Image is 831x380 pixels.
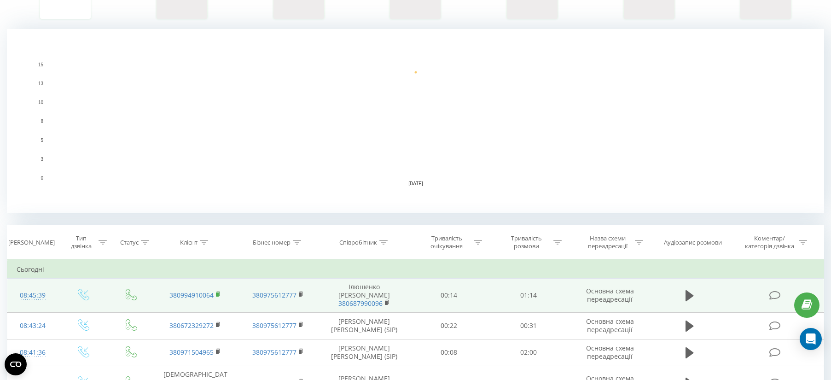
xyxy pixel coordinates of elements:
a: 380994910064 [169,291,214,299]
text: 10 [38,100,44,105]
a: 380672329272 [169,321,214,330]
div: [PERSON_NAME] [8,239,55,246]
td: 00:22 [409,312,488,339]
td: 01:14 [489,279,569,313]
a: 380975612777 [252,321,296,330]
button: Open CMP widget [5,353,27,375]
div: Статус [120,239,139,246]
div: 08:45:39 [17,286,49,304]
td: Ілюшенко [PERSON_NAME] [320,279,409,313]
text: 15 [38,62,44,67]
div: Назва схеми переадресації [583,234,633,250]
td: Сьогодні [7,260,824,279]
text: 8 [41,119,43,124]
a: 380975612777 [252,291,296,299]
td: [PERSON_NAME] [PERSON_NAME] (SIP) [320,339,409,366]
div: Аудіозапис розмови [664,239,722,246]
a: 380687990096 [338,299,383,308]
text: 0 [41,175,43,181]
div: 08:43:24 [17,317,49,335]
svg: A chart. [7,29,824,213]
div: Open Intercom Messenger [800,328,822,350]
text: 5 [41,138,43,143]
div: Тривалість очікування [422,234,471,250]
td: 00:14 [409,279,488,313]
div: Тип дзвінка [66,234,96,250]
text: 3 [41,157,43,162]
text: [DATE] [408,181,423,186]
td: [PERSON_NAME] [PERSON_NAME] (SIP) [320,312,409,339]
div: Співробітник [339,239,377,246]
td: Основна схема переадресації [569,312,651,339]
td: 00:31 [489,312,569,339]
div: Клієнт [180,239,198,246]
td: 00:08 [409,339,488,366]
td: 02:00 [489,339,569,366]
div: Коментар/категорія дзвінка [743,234,796,250]
a: 380975612777 [252,348,296,357]
td: Основна схема переадресації [569,339,651,366]
div: Бізнес номер [253,239,291,246]
div: 08:41:36 [17,344,49,362]
a: 380971504965 [169,348,214,357]
div: Тривалість розмови [502,234,551,250]
td: Основна схема переадресації [569,279,651,313]
text: 13 [38,81,44,86]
